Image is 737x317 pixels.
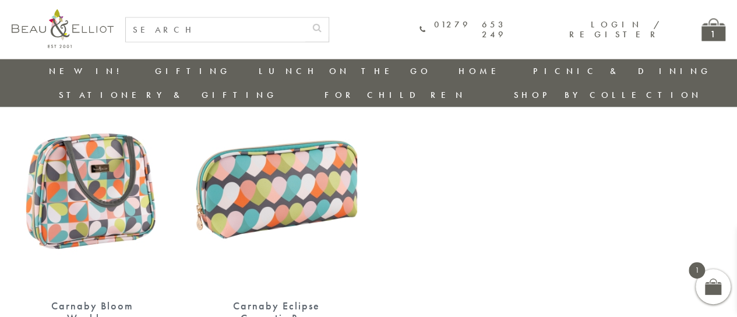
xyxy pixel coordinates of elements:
a: Home [459,65,505,76]
a: Stationery & Gifting [59,89,277,100]
img: logo [12,9,114,48]
a: For Children [325,89,466,100]
a: Login / Register [569,18,661,40]
a: Gifting [155,65,231,76]
a: 01279 653 249 [419,19,506,40]
img: Carnaby Eclipse cosmetic bag [196,80,357,288]
a: Shop by collection [513,89,701,100]
span: 1 [689,262,705,279]
a: 1 [701,18,725,41]
a: Lunch On The Go [258,65,431,76]
img: Carnaby bloom washbag [12,80,172,288]
input: SEARCH [126,17,305,41]
a: Picnic & Dining [533,65,711,76]
a: New in! [49,65,127,76]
